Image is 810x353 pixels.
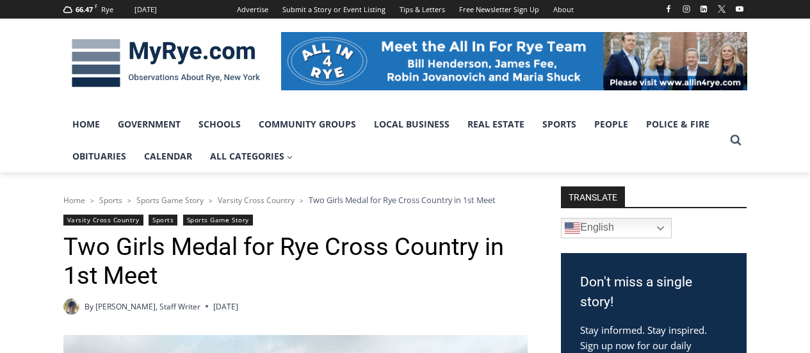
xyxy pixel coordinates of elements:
[309,194,496,206] span: Two Girls Medal for Rye Cross Country in 1st Meet
[76,4,93,14] span: 66.47
[95,3,97,10] span: F
[63,193,528,206] nav: Breadcrumbs
[63,108,109,140] a: Home
[585,108,637,140] a: People
[63,195,85,206] a: Home
[732,1,747,17] a: YouTube
[679,1,694,17] a: Instagram
[149,215,177,226] a: Sports
[63,233,528,291] h1: Two Girls Medal for Rye Cross Country in 1st Meet
[365,108,458,140] a: Local Business
[95,301,200,312] a: [PERSON_NAME], Staff Writer
[63,140,135,172] a: Obituaries
[63,215,143,226] a: Varsity Cross Country
[63,299,79,315] a: Author image
[637,108,718,140] a: Police & Fire
[533,108,585,140] a: Sports
[101,4,113,15] div: Rye
[580,272,727,313] h3: Don't miss a single story!
[696,1,711,17] a: Linkedin
[300,196,304,205] span: >
[561,186,625,207] strong: TRANSLATE
[210,149,293,163] span: All Categories
[63,108,724,173] nav: Primary Navigation
[201,140,302,172] a: All Categories
[90,196,94,205] span: >
[190,108,250,140] a: Schools
[183,215,253,226] a: Sports Game Story
[714,1,729,17] a: X
[561,218,672,238] a: English
[127,196,131,205] span: >
[136,195,204,206] a: Sports Game Story
[135,140,201,172] a: Calendar
[63,30,268,97] img: MyRye.com
[565,220,580,236] img: en
[218,195,295,206] a: Varsity Cross Country
[213,300,238,313] time: [DATE]
[134,4,157,15] div: [DATE]
[209,196,213,205] span: >
[661,1,676,17] a: Facebook
[250,108,365,140] a: Community Groups
[63,299,79,315] img: (PHOTO: MyRye.com 2024 Head Intern, Editor and now Staff Writer Charlie Morris. Contributed.)Char...
[99,195,122,206] a: Sports
[85,300,93,313] span: By
[109,108,190,140] a: Government
[281,32,747,90] img: All in for Rye
[724,129,747,152] button: View Search Form
[458,108,533,140] a: Real Estate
